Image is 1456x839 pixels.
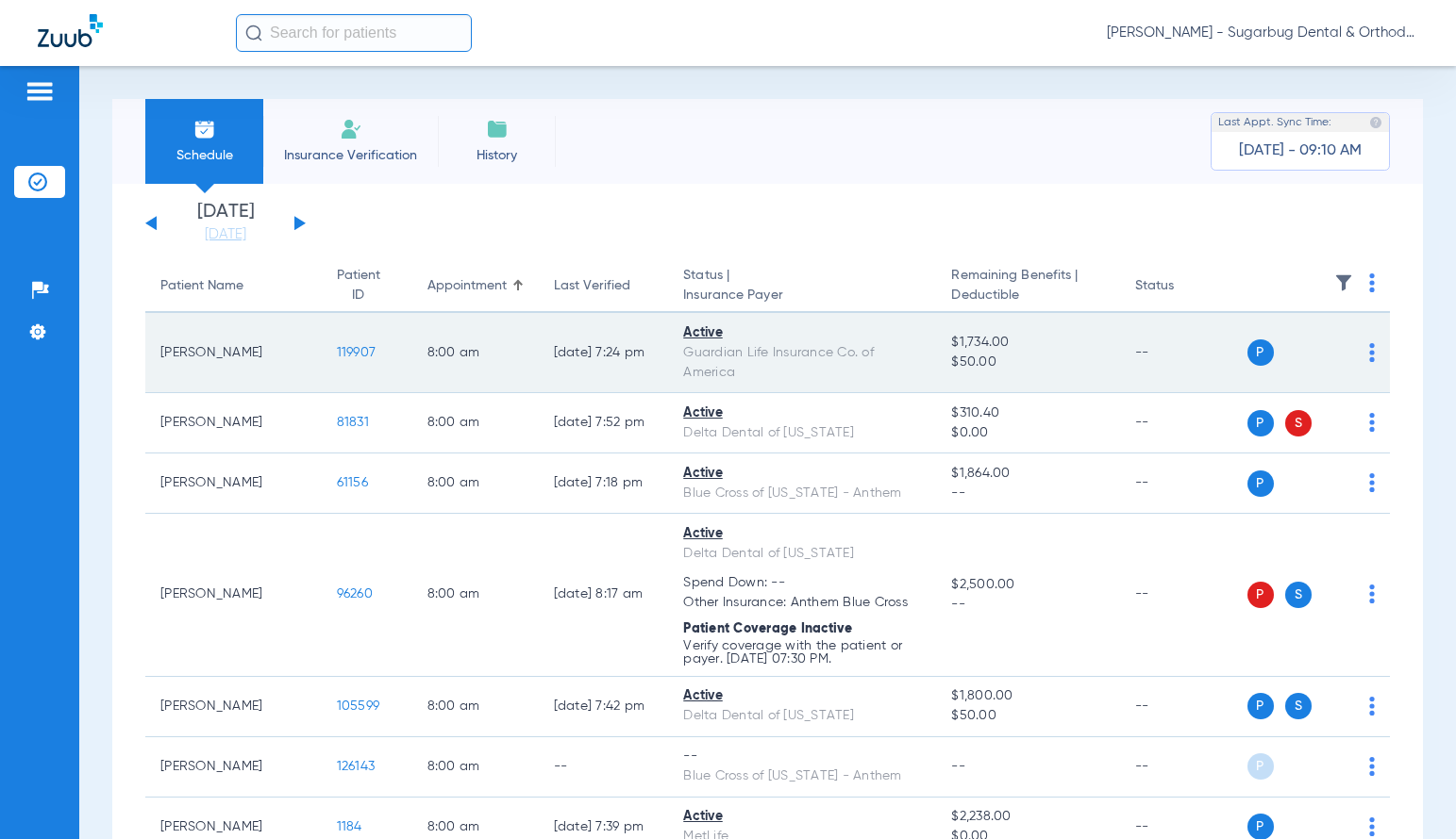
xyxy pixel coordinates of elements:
span: $2,500.00 [951,575,1104,595]
img: group-dot-blue.svg [1369,697,1375,716]
span: -- [951,595,1104,615]
a: [DATE] [169,225,282,244]
div: Delta Dental of [US_STATE] [683,544,921,564]
img: Zuub Logo [38,14,103,47]
span: S [1285,410,1312,436]
span: $1,800.00 [951,686,1104,706]
div: Blue Cross of [US_STATE] - Anthem [683,766,921,786]
span: -- [951,484,1104,503]
td: -- [1120,677,1247,737]
img: group-dot-blue.svg [1369,473,1375,492]
span: $2,238.00 [951,807,1104,827]
span: [DATE] - 09:10 AM [1239,141,1362,160]
td: 8:00 AM [412,737,539,798]
div: Active [683,464,921,484]
div: Appointment [427,276,507,296]
span: 126143 [337,760,376,773]
span: P [1247,582,1274,608]
td: [DATE] 7:18 PM [539,453,669,514]
td: 8:00 AM [412,313,539,393]
div: Active [683,524,921,544]
td: 8:00 AM [412,453,539,514]
td: [DATE] 7:42 PM [539,677,669,737]
img: last sync help info [1369,116,1382,129]
span: $310.40 [951,403,1104,423]
div: Patient ID [337,266,397,305]
td: [PERSON_NAME] [145,677,322,737]
span: P [1247,410,1274,436]
img: History [486,118,509,140]
img: group-dot-blue.svg [1369,413,1375,432]
div: Delta Dental of [US_STATE] [683,706,921,726]
img: group-dot-blue.svg [1369,343,1375,362]
th: Status | [668,260,936,313]
div: Patient ID [337,266,380,305]
td: [DATE] 8:17 AM [539,514,669,677]
td: -- [1120,737,1247,798]
img: Manual Insurance Verification [340,118,362,140]
span: Last Appt. Sync Time: [1218,113,1331,132]
td: [DATE] 7:52 PM [539,393,669,453]
p: Verify coverage with the patient or payer. [DATE] 07:30 PM. [683,639,921,666]
th: Status [1120,260,1247,313]
span: $1,864.00 [951,464,1104,484]
td: [PERSON_NAME] [145,514,322,677]
span: P [1247,470,1274,497]
span: 105599 [337,699,380,713]
iframe: Chat Widget [1362,749,1456,839]
span: History [452,146,542,165]
td: -- [1120,313,1247,393]
img: Search Icon [245,25,262,41]
span: $0.00 [951,423,1104,443]
span: Schedule [159,146,249,165]
div: Appointment [427,276,524,296]
span: $50.00 [951,706,1104,726]
span: -- [951,760,965,773]
div: Active [683,807,921,827]
span: 96260 [337,587,373,600]
td: -- [539,737,669,798]
td: [DATE] 7:24 PM [539,313,669,393]
div: Patient Name [160,276,243,296]
div: Active [683,686,921,706]
span: Insurance Payer [683,286,921,305]
span: Insurance Verification [277,146,424,165]
span: Spend Down: -- [683,573,921,593]
img: Schedule [193,118,216,140]
li: [DATE] [169,203,282,244]
div: Active [683,403,921,423]
div: Last Verified [554,276,654,296]
img: hamburger-icon [25,80,55,103]
td: 8:00 AM [412,393,539,453]
span: 61156 [337,476,368,489]
span: [PERSON_NAME] - Sugarbug Dental & Orthodontics [1107,24,1418,42]
span: Other Insurance: Anthem Blue Cross [683,593,921,613]
div: Last Verified [554,276,630,296]
img: filter.svg [1334,273,1353,292]
td: [PERSON_NAME] [145,737,322,798]
div: Active [683,323,921,343]
input: Search for patients [236,14,472,52]
th: Remaining Benefits | [936,260,1119,313]
td: [PERSON_NAME] [145,453,322,514]
td: [PERSON_NAME] [145,313,322,393]
span: 81831 [337,416,369,429]
span: Deductible [951,286,1104,305]
img: group-dot-blue.svg [1369,273,1375,292]
img: group-dot-blue.svg [1369,584,1375,603]
div: -- [683,747,921,766]
span: P [1247,693,1274,719]
td: [PERSON_NAME] [145,393,322,453]
div: Patient Name [160,276,307,296]
span: 1184 [337,820,362,833]
span: P [1247,753,1274,780]
span: $1,734.00 [951,333,1104,353]
span: S [1285,582,1312,608]
td: -- [1120,393,1247,453]
div: Blue Cross of [US_STATE] - Anthem [683,484,921,503]
td: -- [1120,453,1247,514]
div: Delta Dental of [US_STATE] [683,423,921,443]
span: $50.00 [951,353,1104,372]
td: 8:00 AM [412,514,539,677]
